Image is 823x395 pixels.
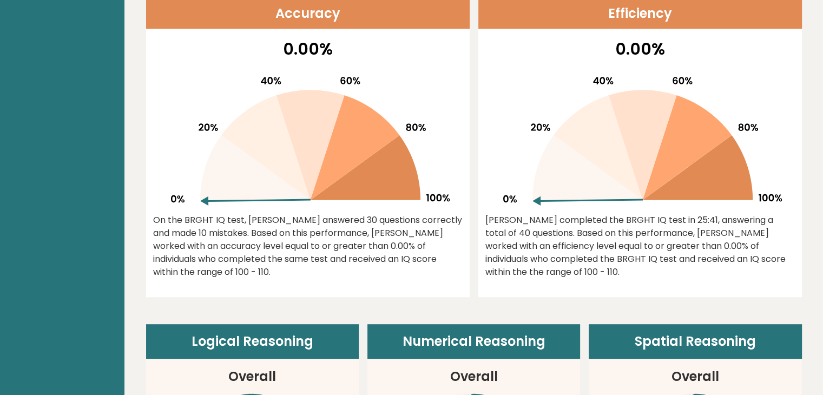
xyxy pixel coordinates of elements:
[485,37,795,61] p: 0.00%
[367,324,580,359] header: Numerical Reasoning
[228,367,276,386] h3: Overall
[589,324,801,359] header: Spatial Reasoning
[485,214,795,279] div: [PERSON_NAME] completed the BRGHT IQ test in 25:41, answering a total of 40 questions. Based on t...
[450,367,497,386] h3: Overall
[153,214,463,279] div: On the BRGHT IQ test, [PERSON_NAME] answered 30 questions correctly and made 10 mistakes. Based o...
[146,324,359,359] header: Logical Reasoning
[671,367,719,386] h3: Overall
[153,37,463,61] p: 0.00%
